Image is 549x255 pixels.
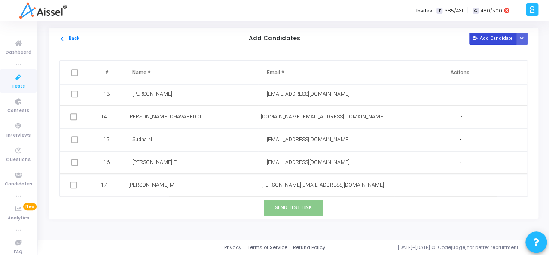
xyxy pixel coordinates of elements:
[444,7,463,15] span: 385/431
[59,35,80,43] button: Back
[261,182,384,188] span: [PERSON_NAME][EMAIL_ADDRESS][DOMAIN_NAME]
[7,107,29,115] span: Contests
[267,137,350,143] span: [EMAIL_ADDRESS][DOMAIN_NAME]
[132,137,152,143] span: Sudha N
[6,49,31,56] span: Dashboard
[60,36,66,42] mat-icon: arrow_back
[104,90,110,98] span: 13
[293,244,325,251] a: Refund Policy
[128,182,174,188] span: [PERSON_NAME] M
[416,7,433,15] label: Invites:
[459,136,461,143] span: -
[267,159,350,165] span: [EMAIL_ADDRESS][DOMAIN_NAME]
[460,182,462,189] span: -
[393,61,527,85] th: Actions
[267,91,350,97] span: [EMAIL_ADDRESS][DOMAIN_NAME]
[104,136,110,143] span: 15
[459,91,461,98] span: -
[224,244,241,251] a: Privacy
[19,2,67,19] img: logo
[124,61,258,85] th: Name *
[12,83,25,90] span: Tests
[264,200,323,216] button: Send Test Link
[5,181,32,188] span: Candidates
[516,33,528,44] div: Button group with nested dropdown
[247,244,287,251] a: Terms of Service
[23,203,37,210] span: New
[469,33,516,44] button: Add Candidate
[473,8,478,14] span: C
[258,61,393,85] th: Email *
[128,114,201,120] span: [PERSON_NAME] CHAVAREDDI
[261,114,384,120] span: [DOMAIN_NAME][EMAIL_ADDRESS][DOMAIN_NAME]
[132,91,172,97] span: [PERSON_NAME]
[6,132,30,139] span: Interviews
[6,156,30,164] span: Questions
[467,6,468,15] span: |
[436,8,442,14] span: T
[104,158,110,166] span: 16
[459,159,461,166] span: -
[101,113,107,121] span: 14
[460,113,462,121] span: -
[8,215,29,222] span: Analytics
[325,244,538,251] div: [DATE]-[DATE] © Codejudge, for better recruitment.
[91,61,123,85] th: #
[132,159,177,165] span: [PERSON_NAME] T
[101,181,107,189] span: 17
[249,35,300,42] h5: Add Candidates
[480,7,502,15] span: 480/500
